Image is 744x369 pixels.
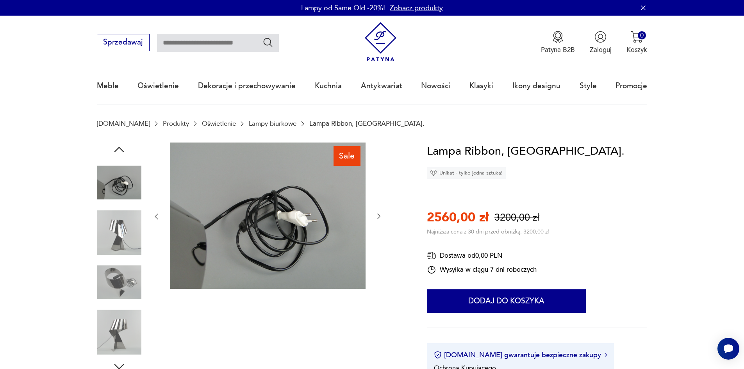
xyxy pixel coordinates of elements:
[202,120,236,127] a: Oświetlenie
[605,353,607,357] img: Ikona strzałki w prawo
[427,209,489,226] p: 2560,00 zł
[427,251,537,260] div: Dostawa od 0,00 PLN
[97,40,150,46] a: Sprzedawaj
[430,169,437,176] img: Ikona diamentu
[427,143,624,160] h1: Lampa Ribbon, [GEOGRAPHIC_DATA].
[137,68,179,104] a: Oświetlenie
[427,265,537,275] div: Wysyłka w ciągu 7 dni roboczych
[616,68,647,104] a: Promocje
[97,260,141,305] img: Zdjęcie produktu Lampa Ribbon, Wielka Brytania.
[469,68,493,104] a: Klasyki
[626,31,647,54] button: 0Koszyk
[97,310,141,354] img: Zdjęcie produktu Lampa Ribbon, Wielka Brytania.
[198,68,296,104] a: Dekoracje i przechowywanie
[262,37,274,48] button: Szukaj
[590,45,612,54] p: Zaloguj
[427,228,549,235] p: Najniższa cena z 30 dni przed obniżką: 3200,00 zł
[541,31,575,54] button: Patyna B2B
[301,3,385,13] p: Lampy od Same Old -20%!
[427,251,436,260] img: Ikona dostawy
[541,45,575,54] p: Patyna B2B
[541,31,575,54] a: Ikona medaluPatyna B2B
[334,146,360,166] div: Sale
[717,338,739,360] iframe: Smartsupp widget button
[97,210,141,255] img: Zdjęcie produktu Lampa Ribbon, Wielka Brytania.
[427,167,506,179] div: Unikat - tylko jedna sztuka!
[434,350,607,360] button: [DOMAIN_NAME] gwarantuje bezpieczne zakupy
[97,120,150,127] a: [DOMAIN_NAME]
[97,160,141,205] img: Zdjęcie produktu Lampa Ribbon, Wielka Brytania.
[249,120,296,127] a: Lampy biurkowe
[315,68,342,104] a: Kuchnia
[580,68,597,104] a: Style
[170,143,366,289] img: Zdjęcie produktu Lampa Ribbon, Wielka Brytania.
[512,68,560,104] a: Ikony designu
[361,68,402,104] a: Antykwariat
[434,351,442,359] img: Ikona certyfikatu
[361,22,400,62] img: Patyna - sklep z meblami i dekoracjami vintage
[390,3,443,13] a: Zobacz produkty
[590,31,612,54] button: Zaloguj
[594,31,607,43] img: Ikonka użytkownika
[638,31,646,39] div: 0
[163,120,189,127] a: Produkty
[631,31,643,43] img: Ikona koszyka
[552,31,564,43] img: Ikona medalu
[427,289,586,313] button: Dodaj do koszyka
[309,120,425,127] p: Lampa Ribbon, [GEOGRAPHIC_DATA].
[97,34,150,51] button: Sprzedawaj
[626,45,647,54] p: Koszyk
[494,211,539,225] p: 3200,00 zł
[97,68,119,104] a: Meble
[421,68,450,104] a: Nowości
